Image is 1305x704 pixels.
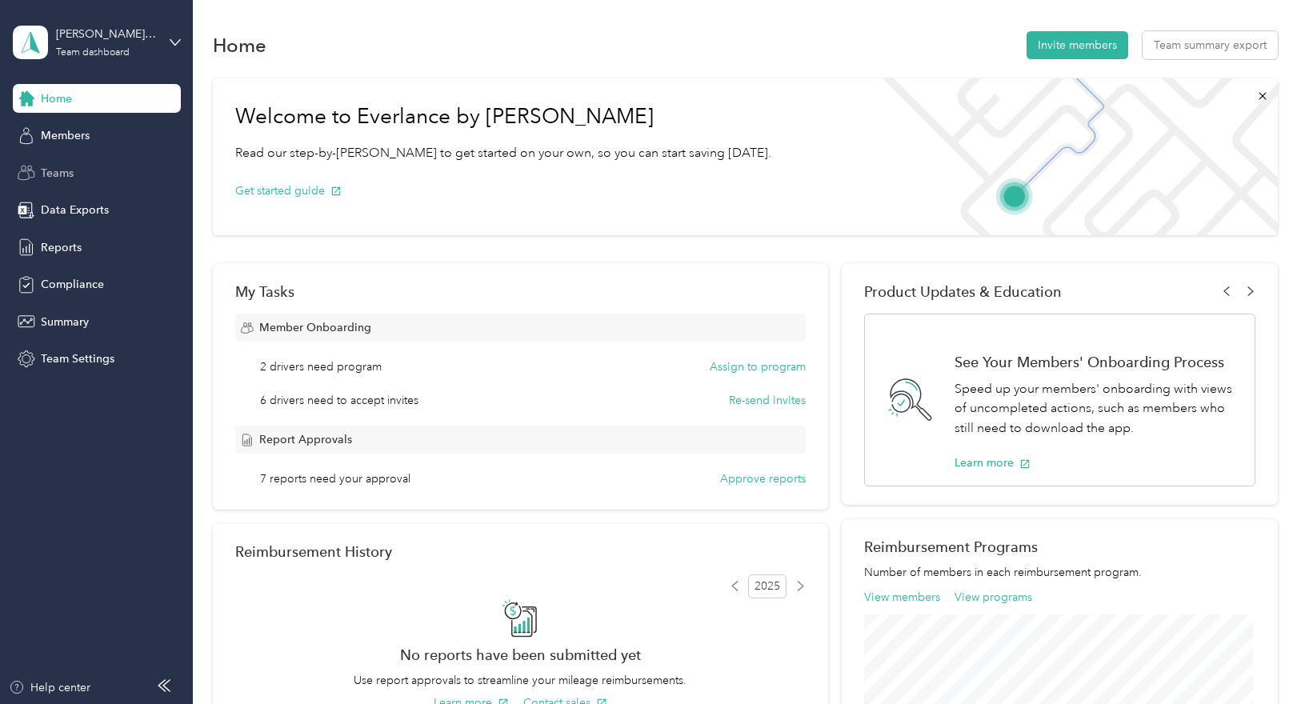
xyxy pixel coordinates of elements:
[955,354,1237,370] h1: See Your Members' Onboarding Process
[720,470,806,487] button: Approve reports
[41,90,72,107] span: Home
[41,165,74,182] span: Teams
[259,431,352,448] span: Report Approvals
[56,26,156,42] div: [PERSON_NAME][EMAIL_ADDRESS][PERSON_NAME][DOMAIN_NAME]
[260,470,410,487] span: 7 reports need your approval
[41,239,82,256] span: Reports
[955,379,1237,438] p: Speed up your members' onboarding with views of uncompleted actions, such as members who still ne...
[235,104,771,130] h1: Welcome to Everlance by [PERSON_NAME]
[41,127,90,144] span: Members
[864,283,1062,300] span: Product Updates & Education
[1027,31,1128,59] button: Invite members
[259,319,371,336] span: Member Onboarding
[41,350,114,367] span: Team Settings
[955,454,1031,471] button: Learn more
[235,283,806,300] div: My Tasks
[710,358,806,375] button: Assign to program
[955,589,1032,606] button: View programs
[213,37,266,54] h1: Home
[864,564,1255,581] p: Number of members in each reimbursement program.
[41,276,104,293] span: Compliance
[867,78,1277,235] img: Welcome to everlance
[56,48,130,58] div: Team dashboard
[235,646,806,663] h2: No reports have been submitted yet
[1215,614,1305,704] iframe: Everlance-gr Chat Button Frame
[260,392,418,409] span: 6 drivers need to accept invites
[864,589,940,606] button: View members
[235,182,342,199] button: Get started guide
[748,574,787,598] span: 2025
[41,314,89,330] span: Summary
[235,543,392,560] h2: Reimbursement History
[260,358,382,375] span: 2 drivers need program
[41,202,109,218] span: Data Exports
[729,392,806,409] button: Re-send invites
[864,538,1255,555] h2: Reimbursement Programs
[235,143,771,163] p: Read our step-by-[PERSON_NAME] to get started on your own, so you can start saving [DATE].
[9,679,90,696] button: Help center
[235,672,806,689] p: Use report approvals to streamline your mileage reimbursements.
[1143,31,1278,59] button: Team summary export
